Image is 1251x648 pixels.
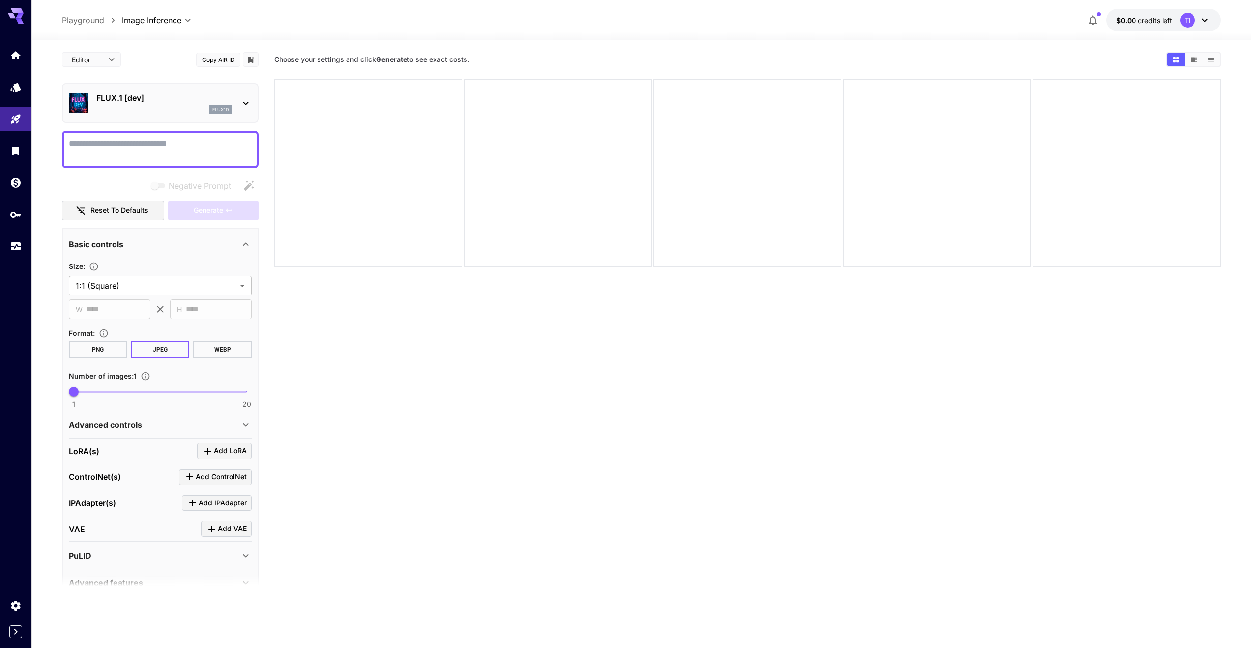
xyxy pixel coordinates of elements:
[72,399,75,409] span: 1
[197,443,252,459] button: Click to add LoRA
[193,341,252,358] button: WEBP
[62,201,164,221] button: Reset to defaults
[1185,53,1202,66] button: Show images in video view
[69,372,137,380] span: Number of images : 1
[214,445,247,457] span: Add LoRA
[69,88,252,118] div: FLUX.1 [dev]flux1d
[1106,9,1221,31] button: $0.00TI
[62,14,122,26] nav: breadcrumb
[179,469,252,485] button: Click to add ControlNet
[196,471,247,483] span: Add ControlNet
[69,445,99,457] p: LoRA(s)
[76,304,83,315] span: W
[1180,13,1195,28] div: TI
[10,113,22,125] div: Playground
[10,599,22,612] div: Settings
[218,523,247,535] span: Add VAE
[69,419,142,431] p: Advanced controls
[69,544,252,567] div: PuLID
[69,571,252,594] div: Advanced features
[169,180,231,192] span: Negative Prompt
[242,399,251,409] span: 20
[1167,53,1185,66] button: Show images in grid view
[69,329,95,337] span: Format :
[72,55,102,65] span: Editor
[96,92,232,104] p: FLUX.1 [dev]
[10,81,22,93] div: Models
[10,240,22,253] div: Usage
[1138,16,1172,25] span: credits left
[69,471,121,483] p: ControlNet(s)
[246,54,255,65] button: Add to library
[212,106,229,113] p: flux1d
[201,521,252,537] button: Click to add VAE
[76,280,236,292] span: 1:1 (Square)
[10,177,22,189] div: Wallet
[1166,52,1221,67] div: Show images in grid viewShow images in video viewShow images in list view
[1116,15,1172,26] div: $0.00
[69,550,91,561] p: PuLID
[10,208,22,221] div: API Keys
[69,413,252,437] div: Advanced controls
[69,238,123,250] p: Basic controls
[177,304,182,315] span: H
[131,341,190,358] button: JPEG
[69,341,127,358] button: PNG
[196,53,240,67] button: Copy AIR ID
[10,49,22,61] div: Home
[62,14,104,26] a: Playground
[199,497,247,509] span: Add IPAdapter
[376,55,407,63] b: Generate
[149,179,239,192] span: Negative prompts are not compatible with the selected model.
[69,233,252,256] div: Basic controls
[9,625,22,638] button: Expand sidebar
[1116,16,1138,25] span: $0.00
[69,262,85,270] span: Size :
[137,371,154,381] button: Specify how many images to generate in a single request. Each image generation will be charged se...
[182,495,252,511] button: Click to add IPAdapter
[95,328,113,338] button: Choose the file format for the output image.
[122,14,181,26] span: Image Inference
[85,262,103,271] button: Adjust the dimensions of the generated image by specifying its width and height in pixels, or sel...
[1202,53,1220,66] button: Show images in list view
[274,55,469,63] span: Choose your settings and click to see exact costs.
[10,145,22,157] div: Library
[69,497,116,509] p: IPAdapter(s)
[69,523,85,535] p: VAE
